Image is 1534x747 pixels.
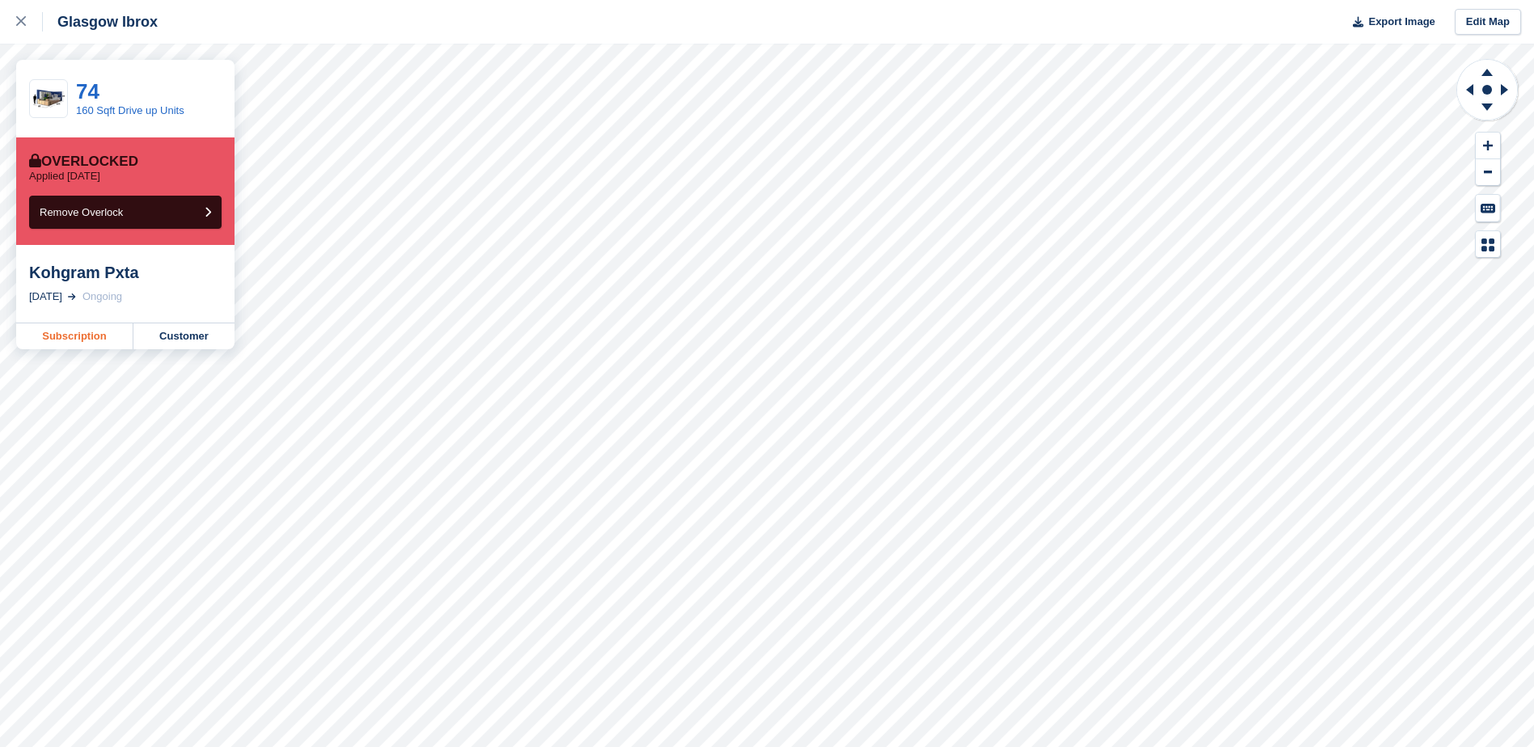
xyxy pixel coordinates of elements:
[16,323,133,349] a: Subscription
[76,104,184,116] a: 160 Sqft Drive up Units
[76,79,99,103] a: 74
[29,263,222,282] div: Kohgram Pxta
[29,170,100,183] p: Applied [DATE]
[43,12,158,32] div: Glasgow Ibrox
[1476,133,1500,159] button: Zoom In
[29,154,138,170] div: Overlocked
[1476,159,1500,186] button: Zoom Out
[29,196,222,229] button: Remove Overlock
[1368,14,1435,30] span: Export Image
[1455,9,1521,36] a: Edit Map
[1476,231,1500,258] button: Map Legend
[68,293,76,300] img: arrow-right-light-icn-cde0832a797a2874e46488d9cf13f60e5c3a73dbe684e267c42b8395dfbc2abf.svg
[1476,195,1500,222] button: Keyboard Shortcuts
[30,85,67,113] img: 20-ft-container%20(2).jpg
[82,289,122,305] div: Ongoing
[1343,9,1435,36] button: Export Image
[29,289,62,305] div: [DATE]
[40,206,123,218] span: Remove Overlock
[133,323,235,349] a: Customer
